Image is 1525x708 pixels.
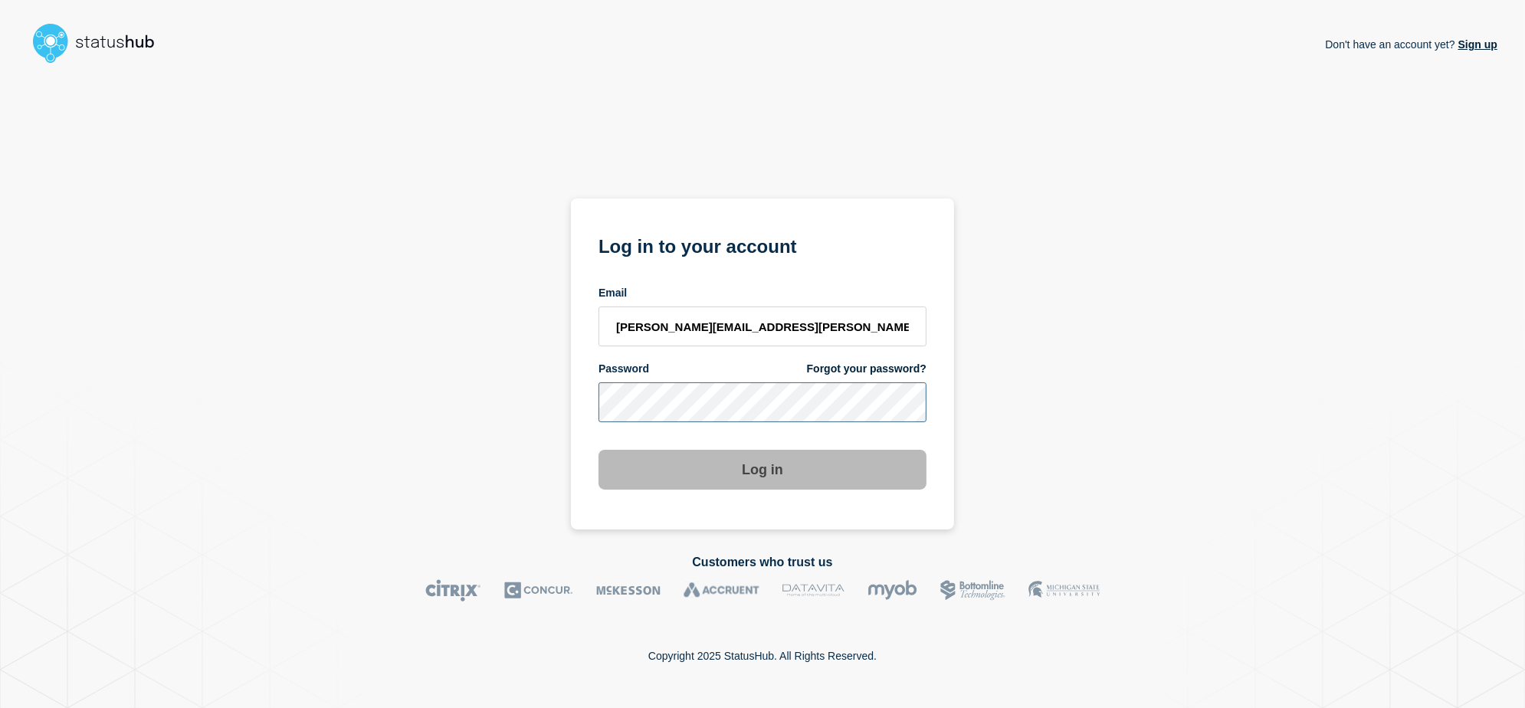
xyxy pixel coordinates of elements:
[599,231,926,259] h1: Log in to your account
[599,286,627,300] span: Email
[648,650,877,662] p: Copyright 2025 StatusHub. All Rights Reserved.
[940,579,1005,601] img: Bottomline logo
[807,362,926,376] a: Forgot your password?
[599,362,649,376] span: Password
[599,382,926,422] input: password input
[867,579,917,601] img: myob logo
[599,450,926,490] button: Log in
[782,579,844,601] img: DataVita logo
[504,579,573,601] img: Concur logo
[596,579,661,601] img: McKesson logo
[28,18,173,67] img: StatusHub logo
[28,556,1497,569] h2: Customers who trust us
[1325,26,1497,63] p: Don't have an account yet?
[684,579,759,601] img: Accruent logo
[425,579,481,601] img: Citrix logo
[599,306,926,346] input: email input
[1455,38,1497,51] a: Sign up
[1028,579,1100,601] img: MSU logo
